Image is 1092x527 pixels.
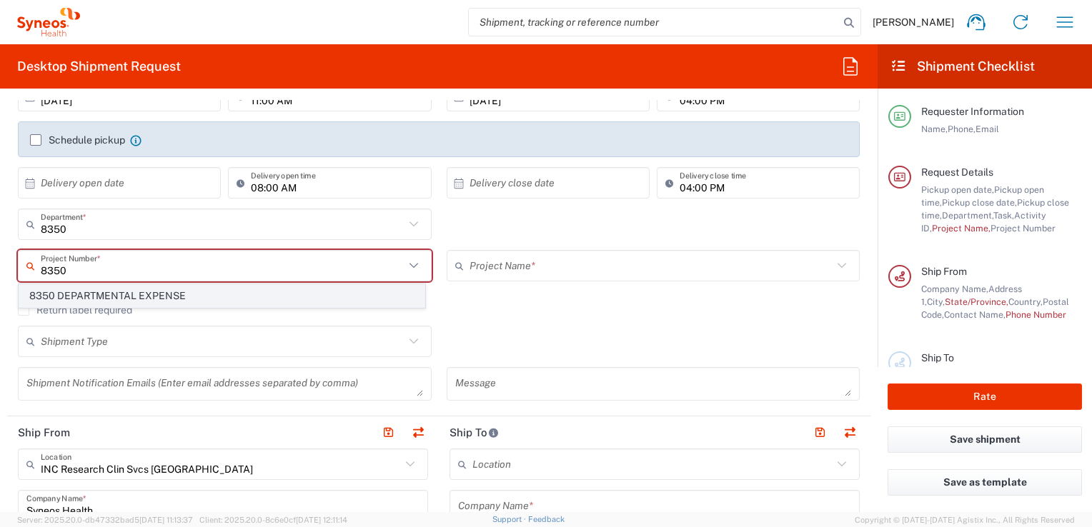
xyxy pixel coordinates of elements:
[139,516,193,524] span: [DATE] 11:13:37
[944,309,1006,320] span: Contact Name,
[942,210,993,221] span: Department,
[888,383,1082,410] button: Rate
[890,58,1035,75] h2: Shipment Checklist
[18,304,132,316] label: Return label required
[921,266,967,277] span: Ship From
[19,285,425,307] span: 8350 DEPARTMENTAL EXPENSE
[993,210,1014,221] span: Task,
[855,513,1075,526] span: Copyright © [DATE]-[DATE] Agistix Inc., All Rights Reserved
[492,515,528,523] a: Support
[921,106,1024,117] span: Requester Information
[991,223,1056,234] span: Project Number
[888,426,1082,453] button: Save shipment
[921,352,954,363] span: Ship To
[17,516,193,524] span: Server: 2025.20.0-db47332bad5
[199,516,347,524] span: Client: 2025.20.0-8c6e0cf
[976,124,999,134] span: Email
[296,516,347,524] span: [DATE] 12:11:14
[921,124,948,134] span: Name,
[17,58,181,75] h2: Desktop Shipment Request
[948,124,976,134] span: Phone,
[927,296,945,307] span: City,
[450,426,499,440] h2: Ship To
[30,134,125,146] label: Schedule pickup
[528,515,565,523] a: Feedback
[469,9,839,36] input: Shipment, tracking or reference number
[932,223,991,234] span: Project Name,
[1006,309,1066,320] span: Phone Number
[921,166,993,178] span: Request Details
[942,197,1017,208] span: Pickup close date,
[945,296,1008,307] span: State/Province,
[18,426,70,440] h2: Ship From
[873,16,954,29] span: [PERSON_NAME]
[921,184,994,195] span: Pickup open date,
[18,281,432,294] div: This field is required
[888,469,1082,496] button: Save as template
[1008,296,1043,307] span: Country,
[921,283,988,294] span: Company Name,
